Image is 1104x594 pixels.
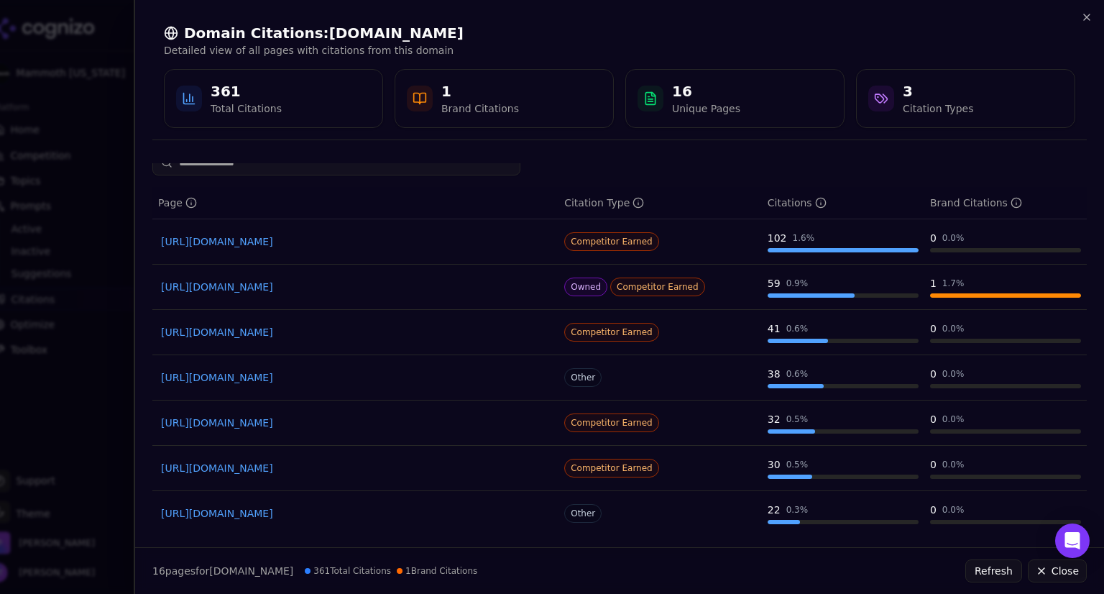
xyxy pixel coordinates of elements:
[762,187,924,219] th: totalCitationCount
[942,504,965,516] div: 0.0 %
[161,461,550,475] a: [URL][DOMAIN_NAME]
[942,323,965,334] div: 0.0 %
[164,23,1075,43] h2: Domain Citations: [DOMAIN_NAME]
[564,278,607,296] span: Owned
[397,565,477,577] span: 1 Brand Citations
[786,459,809,470] div: 0.5 %
[942,232,965,244] div: 0.0 %
[930,367,937,381] div: 0
[930,321,937,336] div: 0
[161,234,550,249] a: [URL][DOMAIN_NAME]
[1028,559,1087,582] button: Close
[786,504,809,516] div: 0.3 %
[942,413,965,425] div: 0.0 %
[930,276,937,291] div: 1
[305,565,391,577] span: 361 Total Citations
[768,231,787,245] div: 102
[942,459,965,470] div: 0.0 %
[768,457,781,472] div: 30
[768,196,827,210] div: Citations
[564,459,659,478] span: Competitor Earned
[158,196,197,210] div: Page
[786,323,809,334] div: 0.6 %
[564,196,644,210] div: Citation Type
[768,503,781,517] div: 22
[564,323,659,342] span: Competitor Earned
[786,368,809,380] div: 0.6 %
[768,412,781,426] div: 32
[793,232,815,244] div: 1.6 %
[161,280,550,294] a: [URL][DOMAIN_NAME]
[768,276,781,291] div: 59
[564,504,602,523] span: Other
[564,232,659,251] span: Competitor Earned
[672,101,740,116] div: Unique Pages
[786,413,809,425] div: 0.5 %
[930,412,937,426] div: 0
[209,565,293,577] span: [DOMAIN_NAME]
[942,368,965,380] div: 0.0 %
[441,81,519,101] div: 1
[930,231,937,245] div: 0
[441,101,519,116] div: Brand Citations
[564,368,602,387] span: Other
[161,370,550,385] a: [URL][DOMAIN_NAME]
[610,278,705,296] span: Competitor Earned
[211,101,282,116] div: Total Citations
[152,187,558,219] th: page
[564,413,659,432] span: Competitor Earned
[942,278,965,289] div: 1.7 %
[558,187,762,219] th: citationTypes
[903,101,973,116] div: Citation Types
[161,325,550,339] a: [URL][DOMAIN_NAME]
[768,321,781,336] div: 41
[930,503,937,517] div: 0
[965,559,1022,582] button: Refresh
[161,416,550,430] a: [URL][DOMAIN_NAME]
[211,81,282,101] div: 361
[152,564,293,578] p: page s for
[161,506,550,521] a: [URL][DOMAIN_NAME]
[164,43,1075,58] p: Detailed view of all pages with citations from this domain
[930,196,1022,210] div: Brand Citations
[903,81,973,101] div: 3
[786,278,809,289] div: 0.9 %
[930,457,937,472] div: 0
[672,81,740,101] div: 16
[768,367,781,381] div: 38
[924,187,1087,219] th: brandCitationCount
[152,565,165,577] span: 16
